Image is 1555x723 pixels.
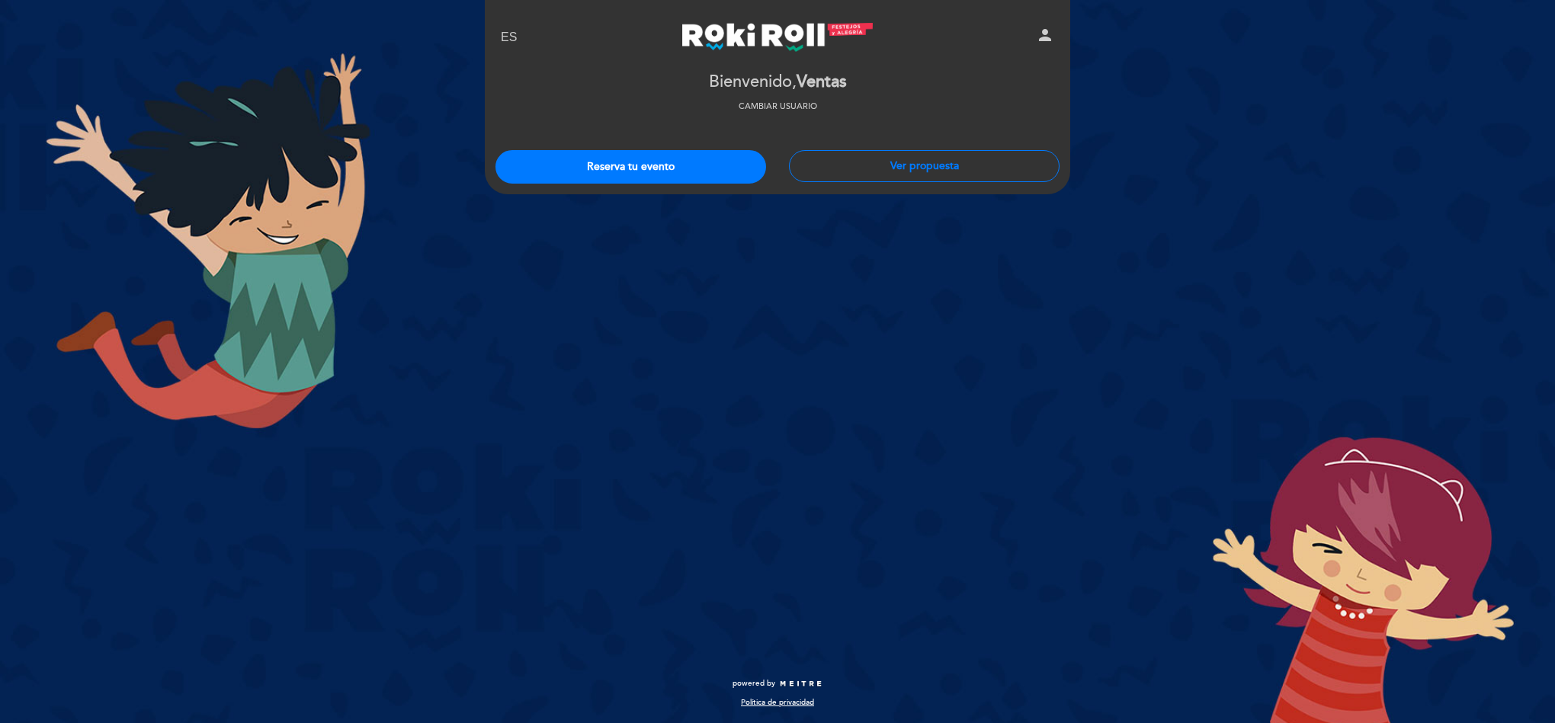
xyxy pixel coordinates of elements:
[733,678,822,689] a: powered by
[1036,26,1054,44] i: person
[733,678,775,689] span: powered by
[495,150,766,184] button: Reserva tu evento
[734,100,822,114] button: Cambiar usuario
[789,150,1060,182] button: Ver propuesta
[1036,26,1054,50] button: person
[682,17,873,59] a: Roki Roll
[779,680,822,688] img: MEITRE
[709,73,847,91] h2: Bienvenido,
[741,697,814,708] a: Política de privacidad
[797,72,847,92] span: Ventas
